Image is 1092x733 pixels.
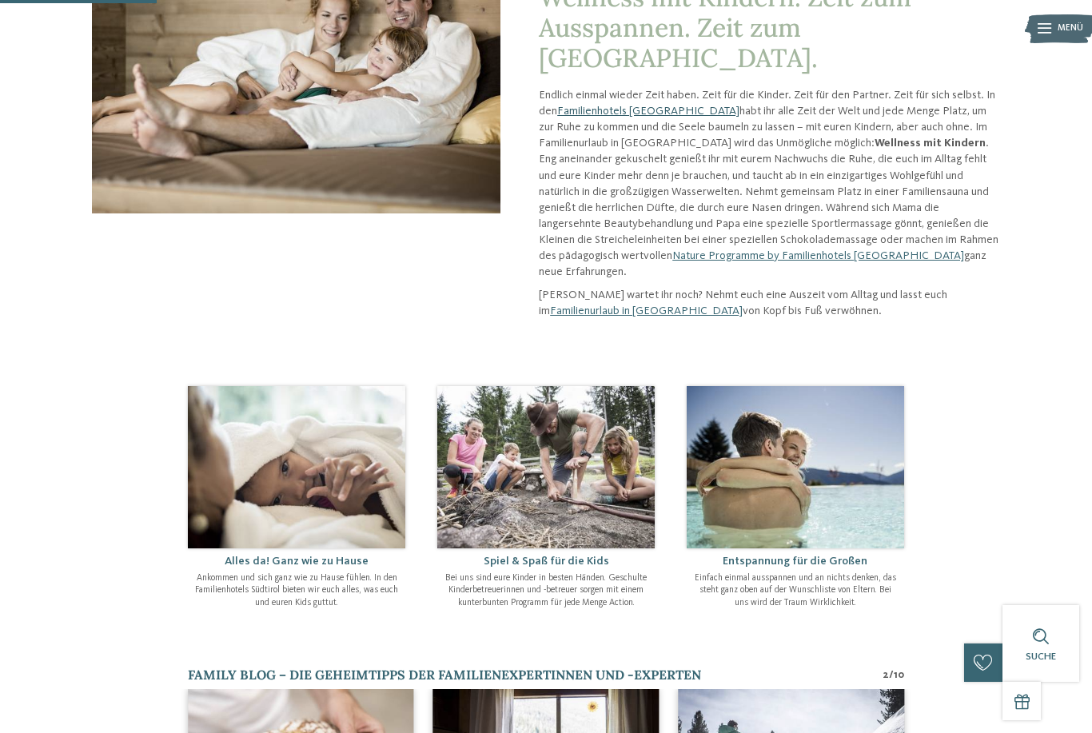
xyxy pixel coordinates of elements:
p: Endlich einmal wieder Zeit haben. Zeit für die Kinder. Zeit für den Partner. Zeit für sich selbst... [539,87,1000,281]
a: Nature Programme by Familienhotels [GEOGRAPHIC_DATA] [672,250,964,261]
img: Wellness mit Kindern: Jetzt ist Kuschelzeit! [437,386,655,548]
span: 2 [883,668,889,683]
span: Alles da! Ganz wie zu Hause [225,556,369,567]
p: Bei uns sind eure Kinder in besten Händen. Geschulte Kinderbetreuerinnen und -betreuer sorgen mit... [444,572,648,610]
span: Suche [1026,651,1056,662]
a: Familienhotels [GEOGRAPHIC_DATA] [557,106,739,117]
p: [PERSON_NAME] wartet ihr noch? Nehmt euch eine Auszeit vom Alltag und lasst euch im von Kopf bis ... [539,287,1000,319]
span: Entspannung für die Großen [723,556,867,567]
span: 10 [894,668,904,683]
p: Einfach einmal ausspannen und an nichts denken, das steht ganz oben auf der Wunschliste von Elter... [693,572,898,610]
span: Spiel & Spaß für die Kids [484,556,609,567]
span: Family Blog – die Geheimtipps der Familienexpertinnen und -experten [188,667,701,683]
strong: Wellness mit Kindern [875,137,986,149]
img: Wellness mit Kindern: Jetzt ist Kuschelzeit! [687,386,904,548]
img: Wellness mit Kindern: Jetzt ist Kuschelzeit! [188,386,405,548]
p: Ankommen und sich ganz wie zu Hause fühlen. In den Familienhotels Südtirol bieten wir euch alles,... [194,572,399,610]
span: / [889,668,894,683]
a: Familienurlaub in [GEOGRAPHIC_DATA] [550,305,743,317]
